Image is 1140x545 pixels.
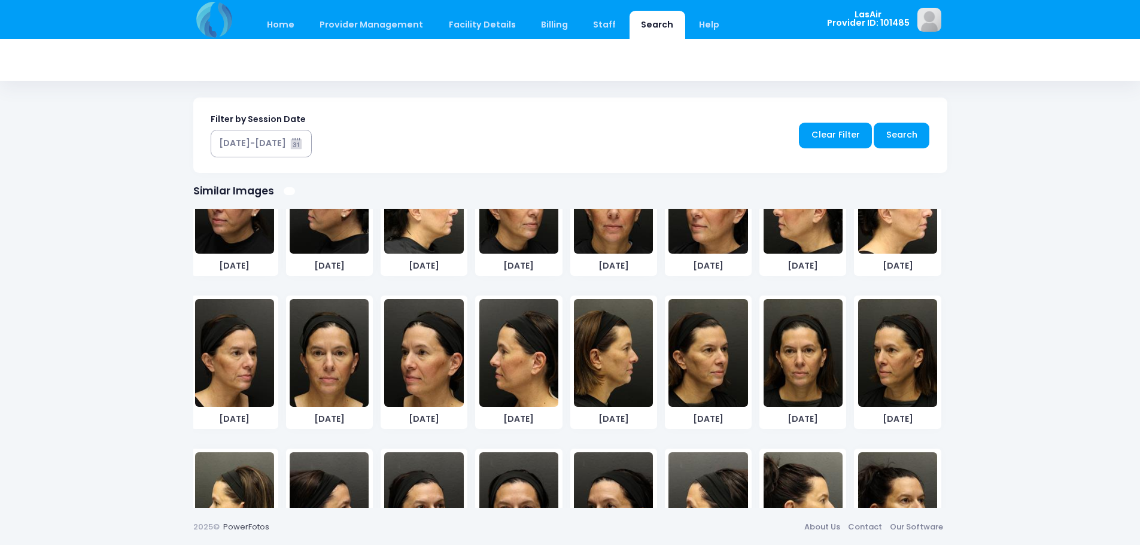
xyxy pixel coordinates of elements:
[479,299,558,407] img: image
[764,413,843,425] span: [DATE]
[219,137,286,150] div: [DATE]-[DATE]
[858,299,937,407] img: image
[668,299,747,407] img: image
[384,260,463,272] span: [DATE]
[529,11,579,39] a: Billing
[630,11,685,39] a: Search
[574,413,653,425] span: [DATE]
[886,516,947,537] a: Our Software
[256,11,306,39] a: Home
[764,260,843,272] span: [DATE]
[193,185,274,197] h1: Similar Images
[223,521,269,532] a: PowerFotos
[827,10,910,28] span: LasAir Provider ID: 101485
[799,123,872,148] a: Clear Filter
[764,299,843,407] img: image
[574,299,653,407] img: image
[193,521,220,532] span: 2025©
[437,11,527,39] a: Facility Details
[479,413,558,425] span: [DATE]
[308,11,435,39] a: Provider Management
[687,11,731,39] a: Help
[290,413,369,425] span: [DATE]
[858,260,937,272] span: [DATE]
[582,11,628,39] a: Staff
[211,113,306,126] label: Filter by Session Date
[801,516,844,537] a: About Us
[479,260,558,272] span: [DATE]
[668,260,747,272] span: [DATE]
[195,413,274,425] span: [DATE]
[384,413,463,425] span: [DATE]
[195,260,274,272] span: [DATE]
[195,299,274,407] img: image
[290,260,369,272] span: [DATE]
[858,413,937,425] span: [DATE]
[290,299,369,407] img: image
[917,8,941,32] img: image
[844,516,886,537] a: Contact
[874,123,929,148] a: Search
[668,413,747,425] span: [DATE]
[574,260,653,272] span: [DATE]
[384,299,463,407] img: image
